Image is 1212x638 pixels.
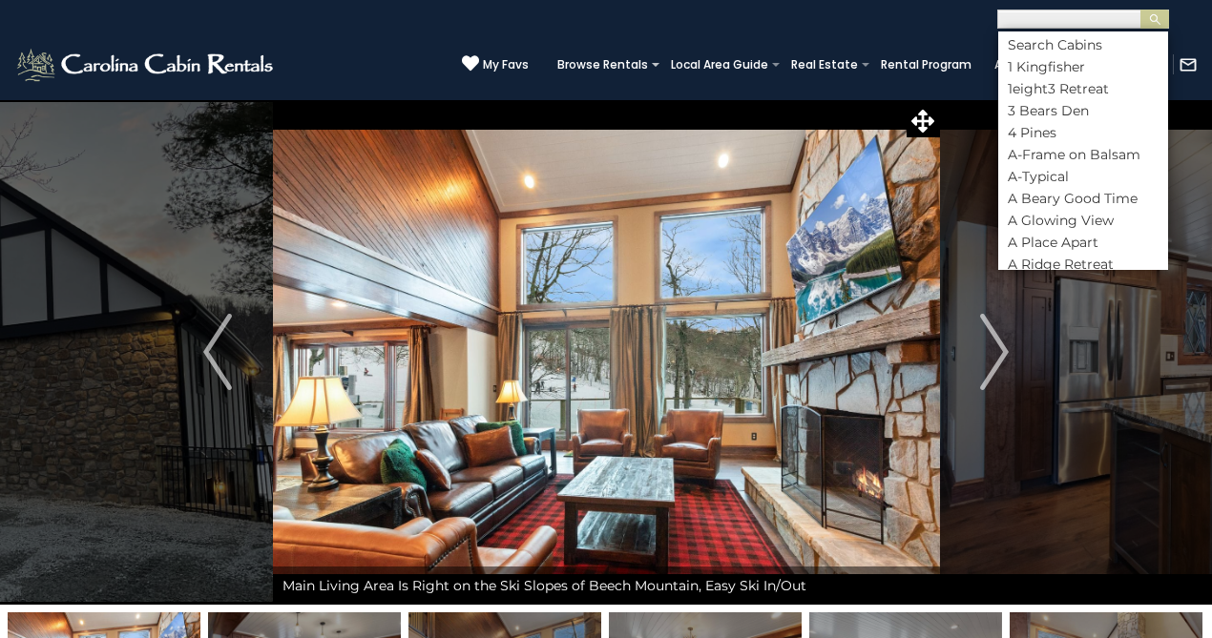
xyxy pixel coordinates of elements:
[462,54,529,74] a: My Favs
[782,51,867,78] a: Real Estate
[1179,55,1198,74] img: mail-regular-white.png
[14,46,279,84] img: White-1-2.png
[998,212,1168,229] li: A Glowing View
[998,58,1168,75] li: 1 Kingfisher
[203,314,232,390] img: arrow
[939,99,1050,605] button: Next
[998,124,1168,141] li: 4 Pines
[998,234,1168,251] li: A Place Apart
[998,102,1168,119] li: 3 Bears Den
[661,51,778,78] a: Local Area Guide
[483,56,529,73] span: My Favs
[998,80,1168,97] li: 1eight3 Retreat
[998,36,1168,53] li: Search Cabins
[998,146,1168,163] li: A-Frame on Balsam
[273,566,940,605] div: Main Living Area Is Right on the Ski Slopes of Beech Mountain, Easy Ski In/Out
[162,99,273,605] button: Previous
[998,168,1168,185] li: A-Typical
[998,256,1168,273] li: A Ridge Retreat
[980,314,1009,390] img: arrow
[548,51,658,78] a: Browse Rentals
[871,51,981,78] a: Rental Program
[985,51,1040,78] a: About
[998,190,1168,207] li: A Beary Good Time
